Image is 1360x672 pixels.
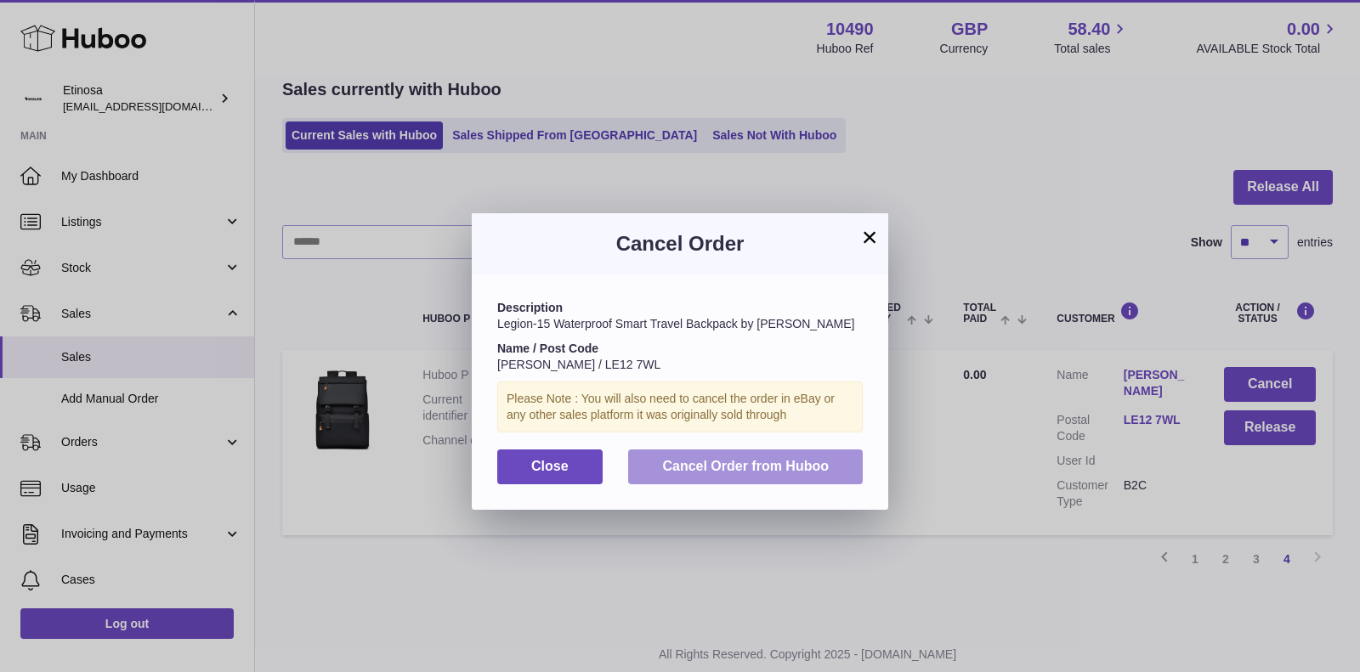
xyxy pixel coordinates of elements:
[497,342,598,355] strong: Name / Post Code
[497,381,863,432] div: Please Note : You will also need to cancel the order in eBay or any other sales platform it was o...
[859,227,880,247] button: ×
[497,358,660,371] span: [PERSON_NAME] / LE12 7WL
[628,449,863,484] button: Cancel Order from Huboo
[662,459,829,473] span: Cancel Order from Huboo
[497,301,563,314] strong: Description
[531,459,569,473] span: Close
[497,449,603,484] button: Close
[497,230,863,257] h3: Cancel Order
[497,317,854,330] span: Legion-15 Waterproof Smart Travel Backpack by [PERSON_NAME]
